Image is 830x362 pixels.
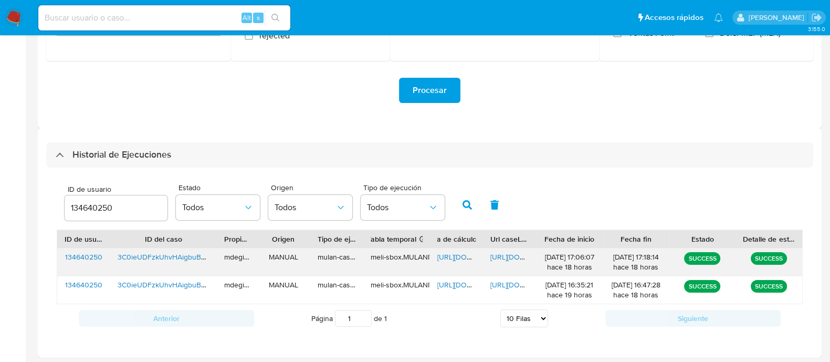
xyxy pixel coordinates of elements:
[807,25,825,33] span: 3.155.0
[265,11,286,25] button: search-icon
[257,13,260,23] span: s
[38,11,290,25] input: Buscar usuario o caso...
[748,13,807,23] p: martin.degiuli@mercadolibre.com
[243,13,251,23] span: Alt
[645,12,703,23] span: Accesos rápidos
[714,13,723,22] a: Notificaciones
[811,12,822,23] a: Salir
